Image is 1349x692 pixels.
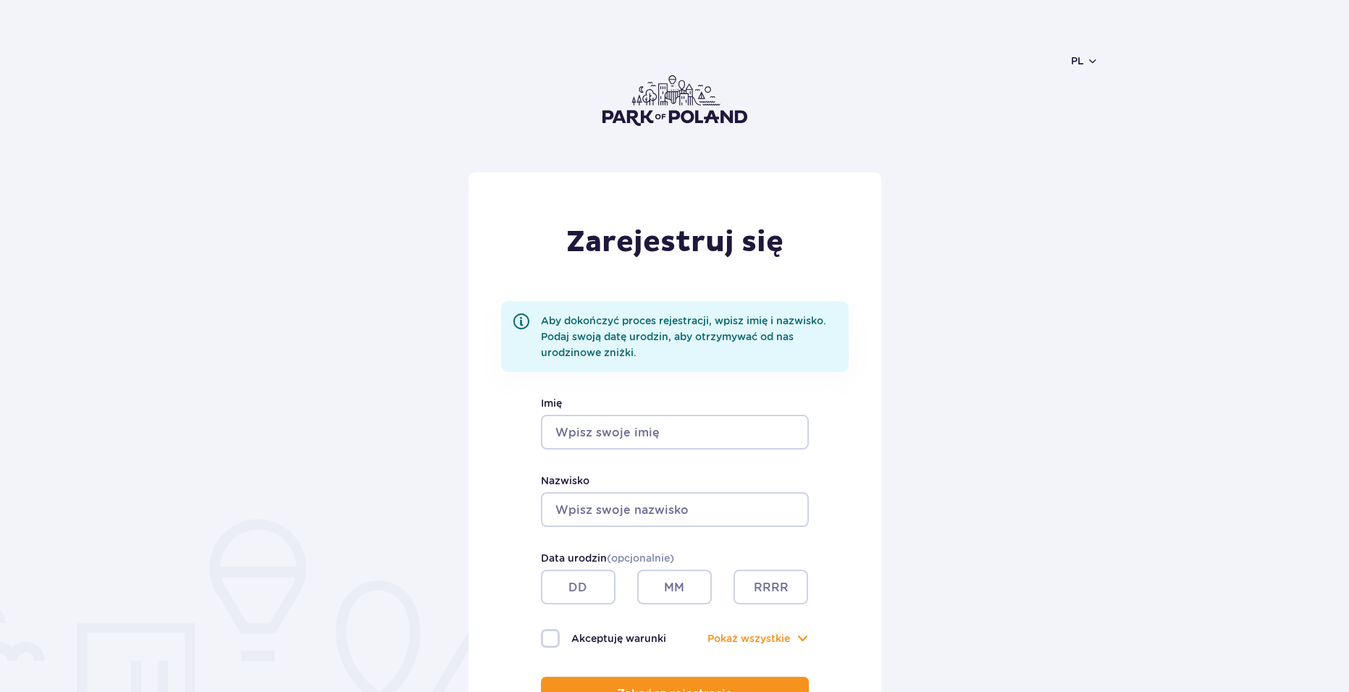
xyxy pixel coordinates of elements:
img: Park of Poland logo [602,75,747,126]
label: Nazwisko [541,473,809,489]
h1: Zarejestruj się [566,224,783,261]
input: Wpisz swoje nazwisko [541,492,809,527]
label: Imię [541,395,809,411]
label: Akceptuję warunki [541,629,675,648]
input: RRRR [734,570,808,604]
div: Aby dokończyć proces rejestracji, wpisz imię i nazwisko. Podaj swoją datę urodzin, aby otrzymywać... [501,301,849,372]
input: DD [541,570,615,604]
button: pl [1071,54,1098,68]
legend: Data urodzin [541,550,809,566]
button: Pokaż wszystkie [707,630,790,646]
input: Wpisz swoje imię [541,415,809,450]
span: (opcjonalnie) [607,552,674,564]
input: MM [637,570,712,604]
